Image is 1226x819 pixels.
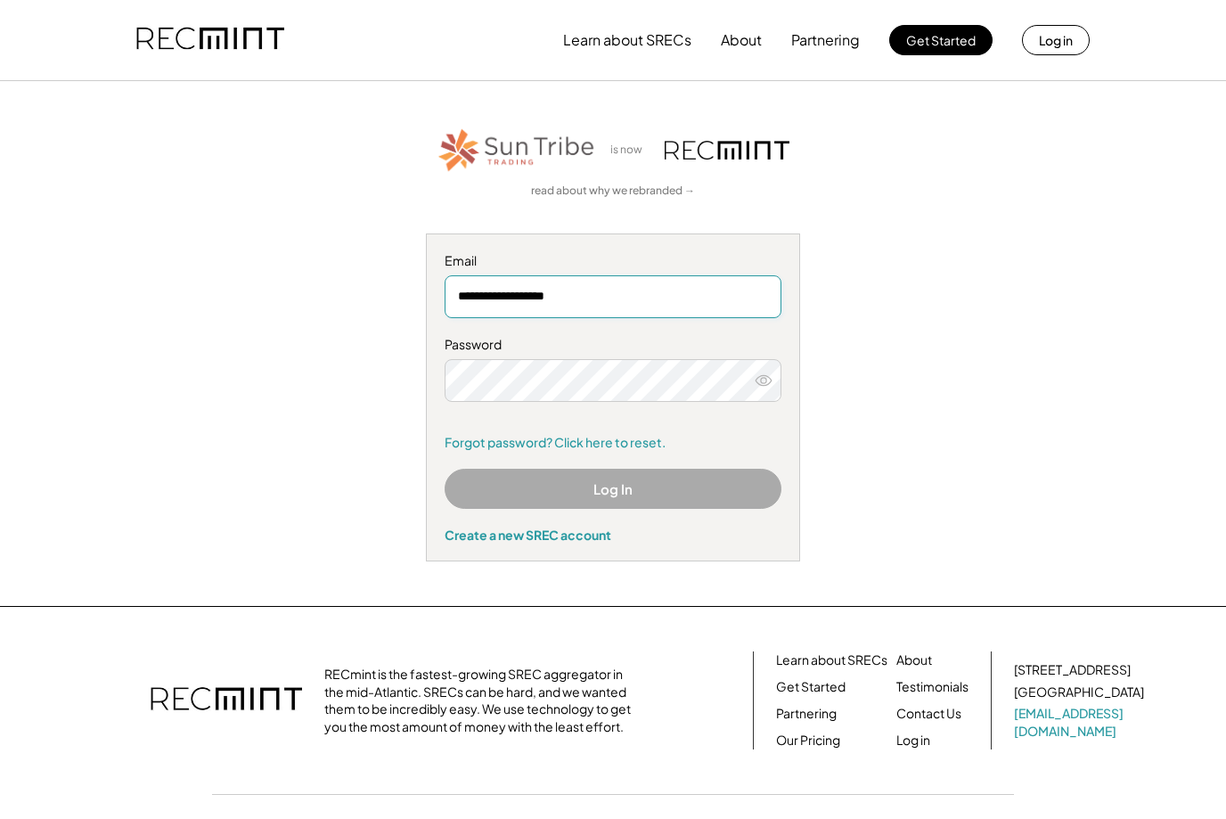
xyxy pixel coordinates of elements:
button: About [721,22,762,58]
img: recmint-logotype%403x.png [136,10,284,70]
img: recmint-logotype%403x.png [665,141,789,160]
img: STT_Horizontal_Logo%2B-%2BColor.png [437,126,597,175]
button: Log In [445,469,781,509]
button: Log in [1022,25,1090,55]
button: Learn about SRECs [563,22,691,58]
div: Password [445,336,781,354]
div: Create a new SREC account [445,527,781,543]
a: Log in [896,732,930,749]
div: RECmint is the fastest-growing SREC aggregator in the mid-Atlantic. SRECs can be hard, and we wan... [324,666,641,735]
button: Get Started [889,25,993,55]
a: About [896,651,932,669]
a: read about why we rebranded → [531,184,695,199]
div: is now [606,143,656,158]
a: Learn about SRECs [776,651,887,669]
a: Contact Us [896,705,961,723]
div: [STREET_ADDRESS] [1014,661,1131,679]
a: Testimonials [896,678,969,696]
a: Our Pricing [776,732,840,749]
a: Partnering [776,705,837,723]
a: Get Started [776,678,846,696]
a: [EMAIL_ADDRESS][DOMAIN_NAME] [1014,705,1148,740]
a: Forgot password? Click here to reset. [445,434,781,452]
div: Email [445,252,781,270]
button: Partnering [791,22,860,58]
img: recmint-logotype%403x.png [151,669,302,732]
div: [GEOGRAPHIC_DATA] [1014,684,1144,701]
